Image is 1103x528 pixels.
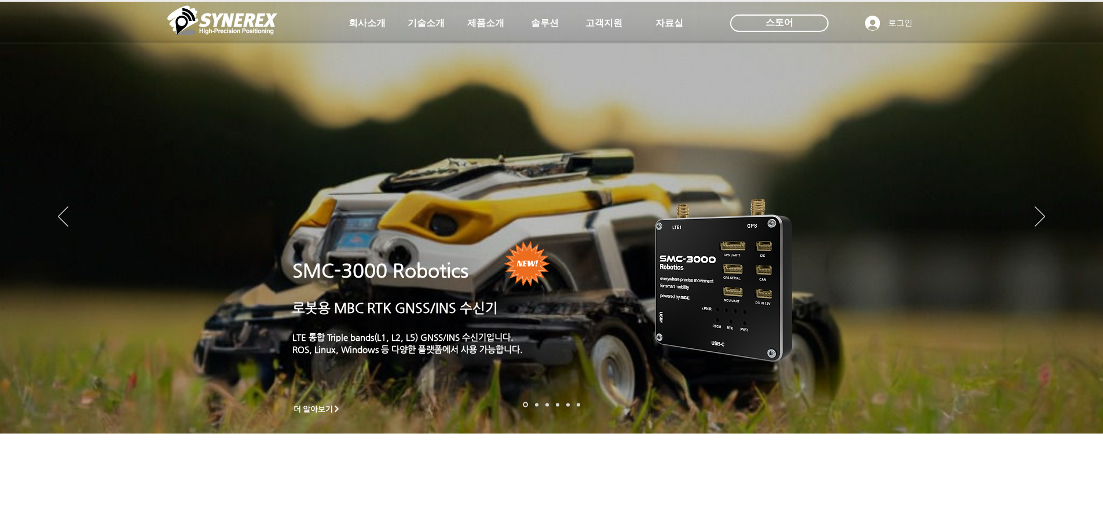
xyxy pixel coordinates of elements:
span: 자료실 [655,17,683,30]
button: 로그인 [857,12,921,34]
a: 더 알아보기 [288,402,346,416]
a: 고객지원 [575,12,633,35]
a: ROS, Linux, Windows 등 다양한 플랫폼에서 사용 가능합니다. [292,344,523,354]
nav: 슬라이드 [519,402,584,407]
span: 로그인 [884,17,917,29]
a: 자료실 [640,12,698,35]
span: 더 알아보기 [294,404,334,414]
a: 정밀농업 [577,403,580,406]
a: 로봇용 MBC RTK GNSS/INS 수신기 [292,300,498,315]
a: SMC-3000 Robotics [292,260,468,282]
a: 측량 IoT [545,403,549,406]
div: 스토어 [730,14,829,32]
a: 로봇- SMC 2000 [523,402,528,407]
a: 로봇 [566,403,570,406]
a: 자율주행 [556,403,559,406]
a: 제품소개 [457,12,515,35]
span: 회사소개 [349,17,386,30]
img: 씨너렉스_White_simbol_대지 1.png [167,3,277,38]
a: LTE 통합 Triple bands(L1, L2, L5) GNSS/INS 수신기입니다. [292,332,514,342]
span: 스토어 [765,16,793,29]
span: 제품소개 [467,17,504,30]
a: 회사소개 [338,12,396,35]
img: KakaoTalk_20241224_155801212.png [639,181,809,376]
a: 솔루션 [516,12,574,35]
a: 드론 8 - SMC 2000 [535,403,538,406]
span: 솔루션 [531,17,559,30]
button: 다음 [1035,206,1045,228]
a: 기술소개 [397,12,455,35]
span: 기술소개 [408,17,445,30]
span: 고객지원 [585,17,622,30]
button: 이전 [58,206,68,228]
